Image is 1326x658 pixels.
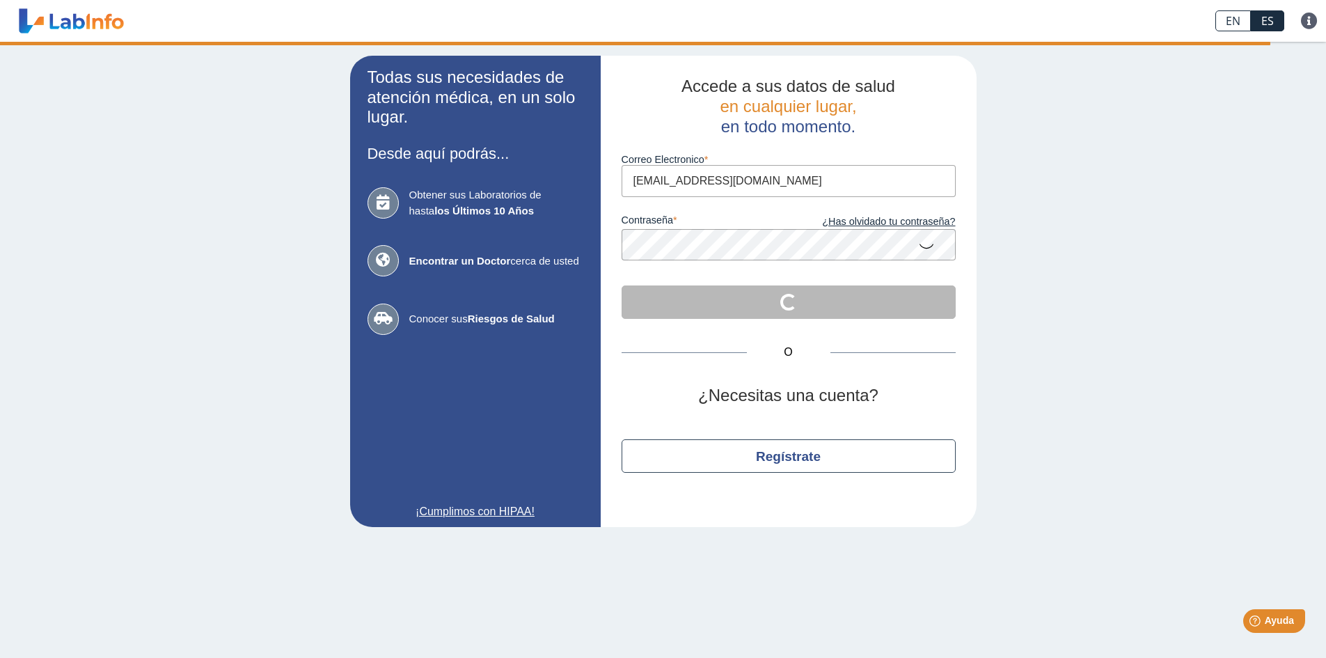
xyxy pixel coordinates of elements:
h2: Todas sus necesidades de atención médica, en un solo lugar. [368,68,583,127]
iframe: Help widget launcher [1202,604,1311,643]
a: EN [1215,10,1251,31]
span: Conocer sus [409,311,583,327]
a: ¿Has olvidado tu contraseña? [789,214,956,230]
a: ¡Cumplimos con HIPAA! [368,503,583,520]
b: Riesgos de Salud [468,313,555,324]
span: Accede a sus datos de salud [681,77,895,95]
span: O [747,344,830,361]
label: Correo Electronico [622,154,956,165]
button: Regístrate [622,439,956,473]
span: en todo momento. [721,117,855,136]
span: en cualquier lugar, [720,97,856,116]
b: Encontrar un Doctor [409,255,511,267]
span: Obtener sus Laboratorios de hasta [409,187,583,219]
b: los Últimos 10 Años [434,205,534,217]
h3: Desde aquí podrás... [368,145,583,162]
h2: ¿Necesitas una cuenta? [622,386,956,406]
a: ES [1251,10,1284,31]
span: cerca de usted [409,253,583,269]
label: contraseña [622,214,789,230]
